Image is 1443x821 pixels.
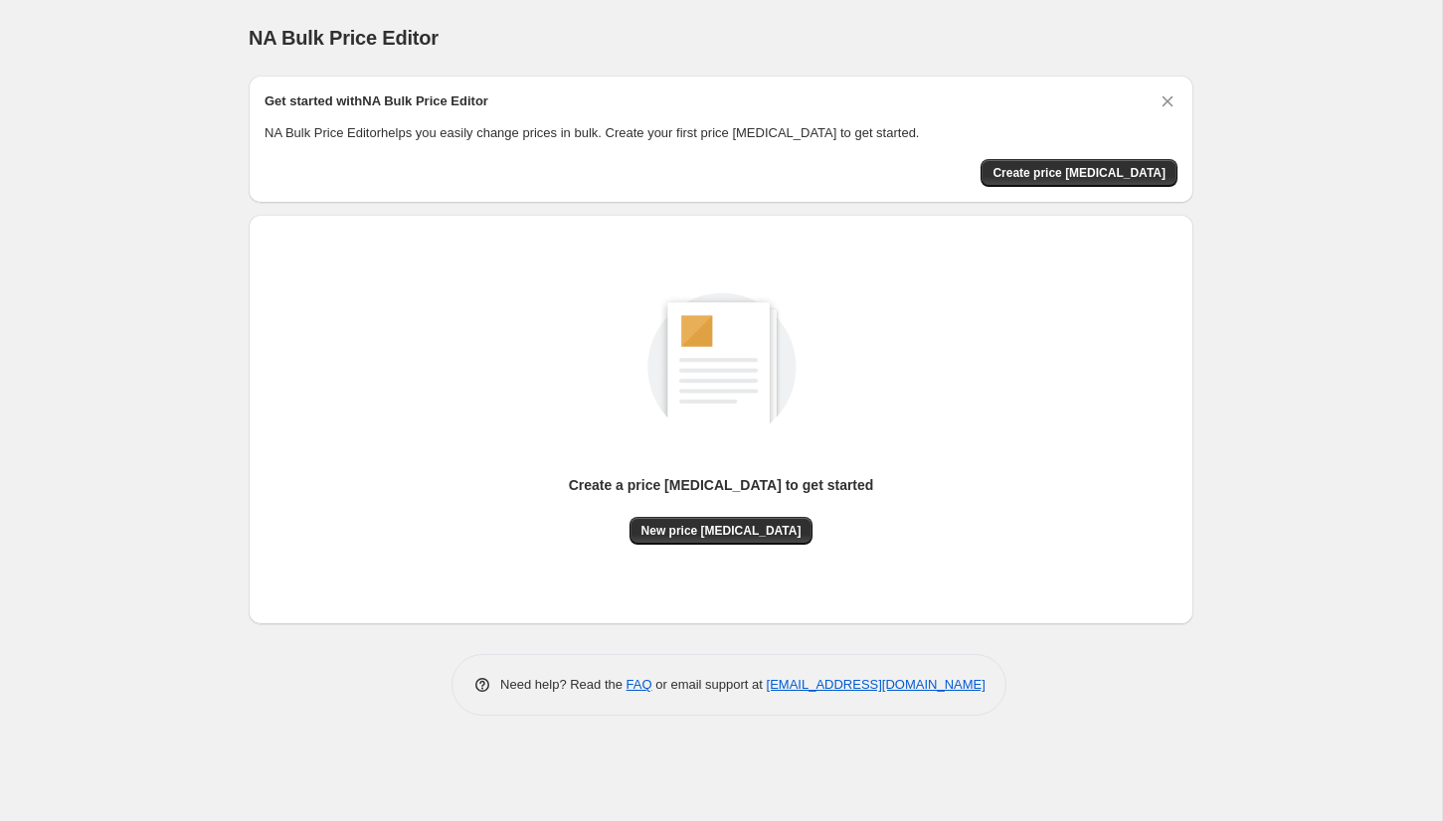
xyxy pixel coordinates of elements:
p: Create a price [MEDICAL_DATA] to get started [569,475,874,495]
button: Create price change job [981,159,1177,187]
button: New price [MEDICAL_DATA] [630,517,813,545]
button: Dismiss card [1158,91,1177,111]
span: Create price [MEDICAL_DATA] [992,165,1166,181]
span: or email support at [652,677,767,692]
a: [EMAIL_ADDRESS][DOMAIN_NAME] [767,677,986,692]
h2: Get started with NA Bulk Price Editor [265,91,488,111]
span: Need help? Read the [500,677,627,692]
span: NA Bulk Price Editor [249,27,439,49]
p: NA Bulk Price Editor helps you easily change prices in bulk. Create your first price [MEDICAL_DAT... [265,123,1177,143]
span: New price [MEDICAL_DATA] [641,523,802,539]
a: FAQ [627,677,652,692]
